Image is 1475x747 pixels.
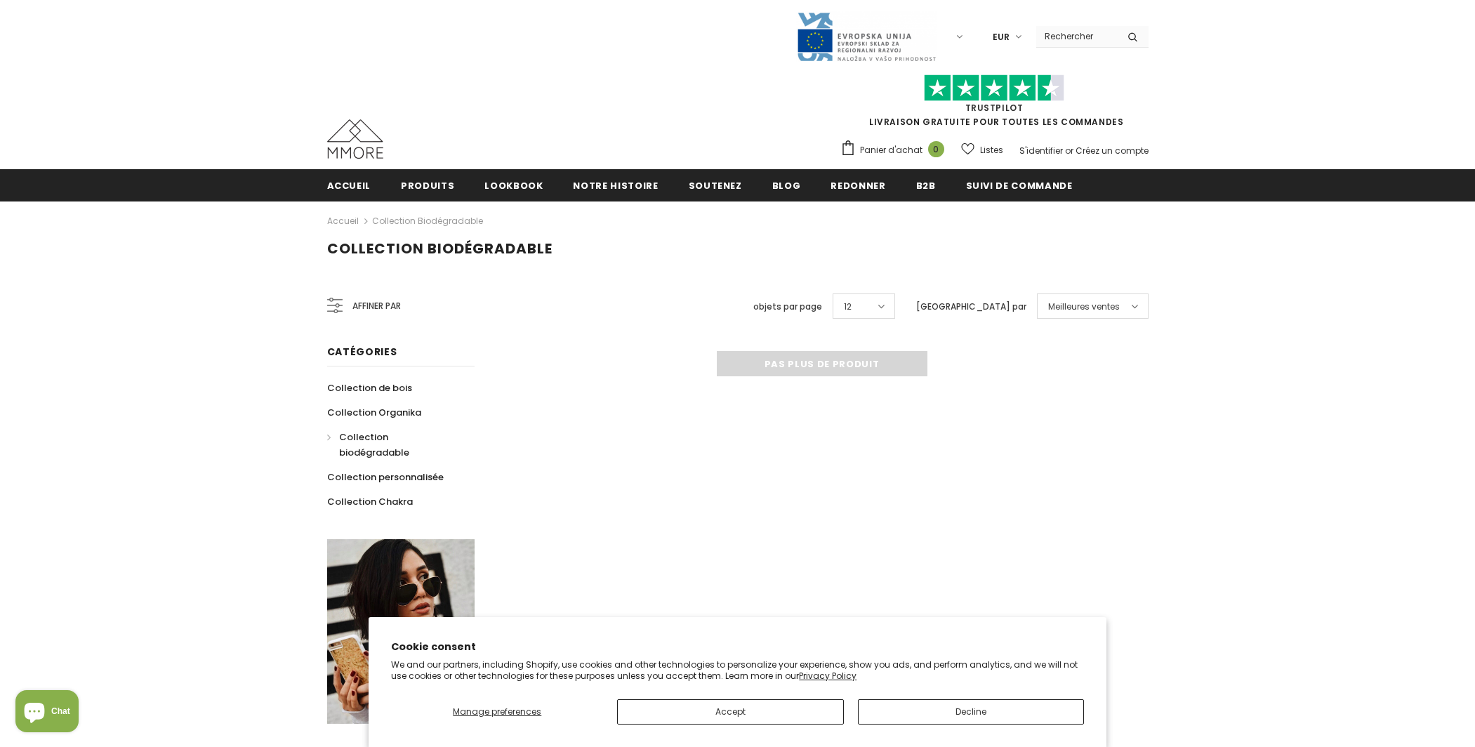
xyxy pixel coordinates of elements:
span: Collection Chakra [327,495,413,508]
a: Collection biodégradable [327,425,459,465]
button: Manage preferences [391,699,603,725]
span: soutenez [689,179,742,192]
a: Privacy Policy [799,670,856,682]
a: Redonner [831,169,885,201]
a: Collection Chakra [327,489,413,514]
a: Créez un compte [1076,145,1149,157]
span: Lookbook [484,179,543,192]
span: Collection biodégradable [339,430,409,459]
span: Meilleures ventes [1048,300,1120,314]
a: Collection Organika [327,400,421,425]
span: Collection de bois [327,381,412,395]
label: objets par page [753,300,822,314]
label: [GEOGRAPHIC_DATA] par [916,300,1026,314]
img: Cas MMORE [327,119,383,159]
a: TrustPilot [965,102,1024,114]
span: Suivi de commande [966,179,1073,192]
a: Accueil [327,213,359,230]
a: Listes [961,138,1003,162]
a: Panier d'achat 0 [840,140,951,161]
img: Faites confiance aux étoiles pilotes [924,74,1064,102]
span: 12 [844,300,852,314]
a: S'identifier [1019,145,1063,157]
p: We and our partners, including Shopify, use cookies and other technologies to personalize your ex... [391,659,1084,681]
span: LIVRAISON GRATUITE POUR TOUTES LES COMMANDES [840,81,1149,128]
a: Notre histoire [573,169,658,201]
span: Redonner [831,179,885,192]
a: Lookbook [484,169,543,201]
span: EUR [993,30,1010,44]
span: Manage preferences [453,706,541,718]
a: soutenez [689,169,742,201]
inbox-online-store-chat: Shopify online store chat [11,690,83,736]
span: Collection personnalisée [327,470,444,484]
span: Collection biodégradable [327,239,553,258]
button: Accept [617,699,843,725]
span: Notre histoire [573,179,658,192]
h2: Cookie consent [391,640,1084,654]
span: 0 [928,141,944,157]
a: Produits [401,169,454,201]
span: Panier d'achat [860,143,922,157]
span: or [1065,145,1073,157]
span: Catégories [327,345,397,359]
span: Affiner par [352,298,401,314]
a: Javni Razpis [796,30,937,42]
a: Blog [772,169,801,201]
a: Collection personnalisée [327,465,444,489]
span: Blog [772,179,801,192]
a: B2B [916,169,936,201]
a: Collection de bois [327,376,412,400]
button: Decline [858,699,1084,725]
span: Listes [980,143,1003,157]
img: Javni Razpis [796,11,937,62]
a: Accueil [327,169,371,201]
a: Collection biodégradable [372,215,483,227]
span: Produits [401,179,454,192]
a: Suivi de commande [966,169,1073,201]
span: B2B [916,179,936,192]
span: Collection Organika [327,406,421,419]
span: Accueil [327,179,371,192]
input: Search Site [1036,26,1117,46]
